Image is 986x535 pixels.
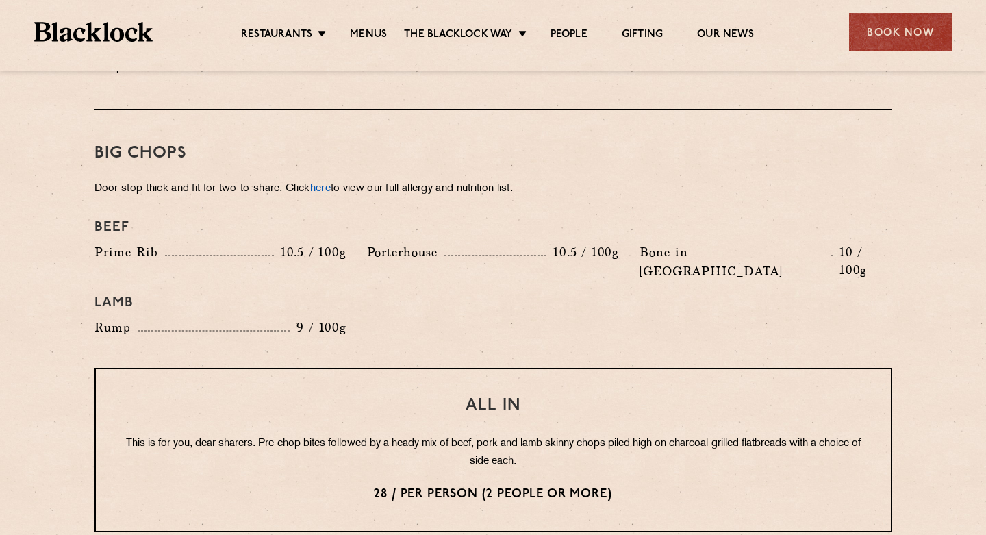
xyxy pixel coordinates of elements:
p: Porterhouse [367,242,444,262]
a: Menus [350,28,387,43]
h3: Big Chops [94,145,892,162]
p: Bone in [GEOGRAPHIC_DATA] [640,242,831,281]
a: Our News [697,28,754,43]
p: Door-stop-thick and fit for two-to-share. Click to view our full allergy and nutrition list. [94,179,892,199]
p: Rump [94,318,138,337]
h3: All In [123,397,863,414]
a: Restaurants [241,28,312,43]
a: here [310,184,331,194]
p: 10.5 / 100g [546,243,619,261]
p: This is for you, dear sharers. Pre-chop bites followed by a heady mix of beef, pork and lamb skin... [123,435,863,471]
p: 10.5 / 100g [274,243,346,261]
a: People [551,28,587,43]
div: Book Now [849,13,952,51]
p: Prime Rib [94,242,165,262]
p: 10 / 100g [833,243,892,279]
h4: Lamb [94,295,892,311]
h4: Beef [94,219,892,236]
a: Gifting [622,28,663,43]
p: 28 / per person (2 people or more) [123,486,863,503]
img: BL_Textured_Logo-footer-cropped.svg [34,22,153,42]
p: 9 / 100g [290,319,346,336]
a: The Blacklock Way [404,28,512,43]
